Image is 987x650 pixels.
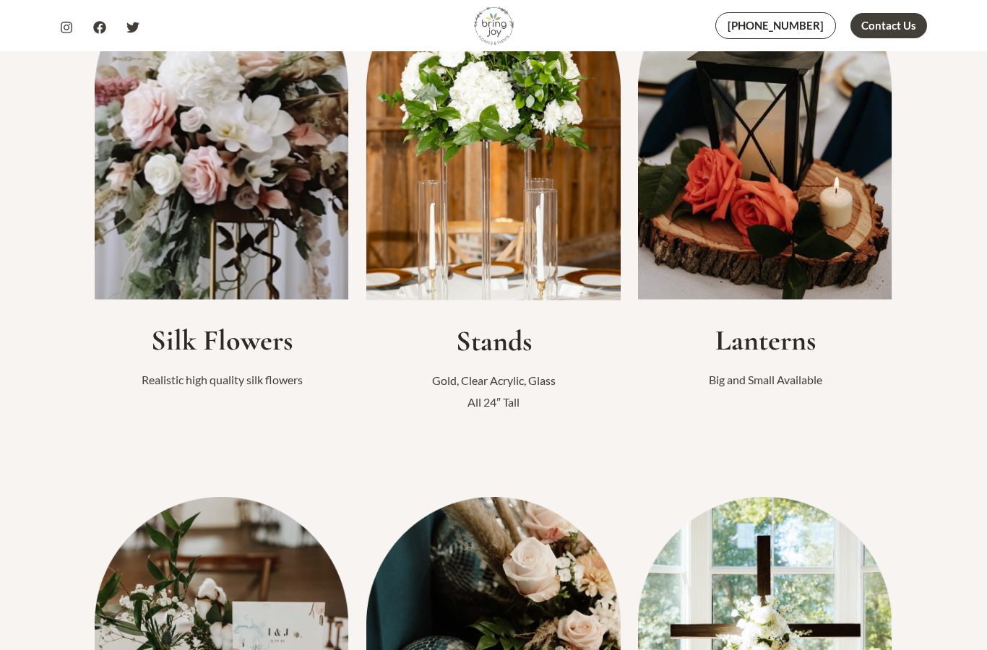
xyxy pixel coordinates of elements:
a: Contact Us [850,13,927,38]
a: Facebook [93,21,106,34]
img: Bring Joy [474,6,514,45]
h2: Stands [366,324,621,358]
a: Instagram [60,21,73,34]
p: Realistic high quality silk flowers [95,369,349,391]
p: Big and Small Available [638,369,892,391]
h2: Lanterns [638,323,892,357]
p: Gold, Clear Acrylic, Glass All 24″ Tall [366,370,621,412]
a: [PHONE_NUMBER] [715,12,836,39]
h2: Silk Flowers [95,323,349,357]
a: Twitter [126,21,139,34]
